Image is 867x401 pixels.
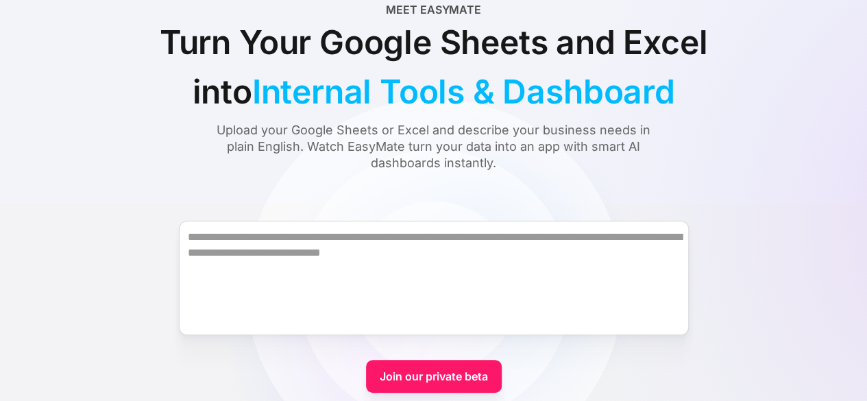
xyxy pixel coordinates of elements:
[252,71,675,112] span: Internal Tools & Dashboard
[211,122,657,171] div: Upload your Google Sheets or Excel and describe your business needs in plain English. Watch EasyM...
[125,18,742,117] div: Turn Your Google Sheets and Excel into
[386,1,481,18] div: Meet EasyMate
[366,360,502,393] a: Join our private beta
